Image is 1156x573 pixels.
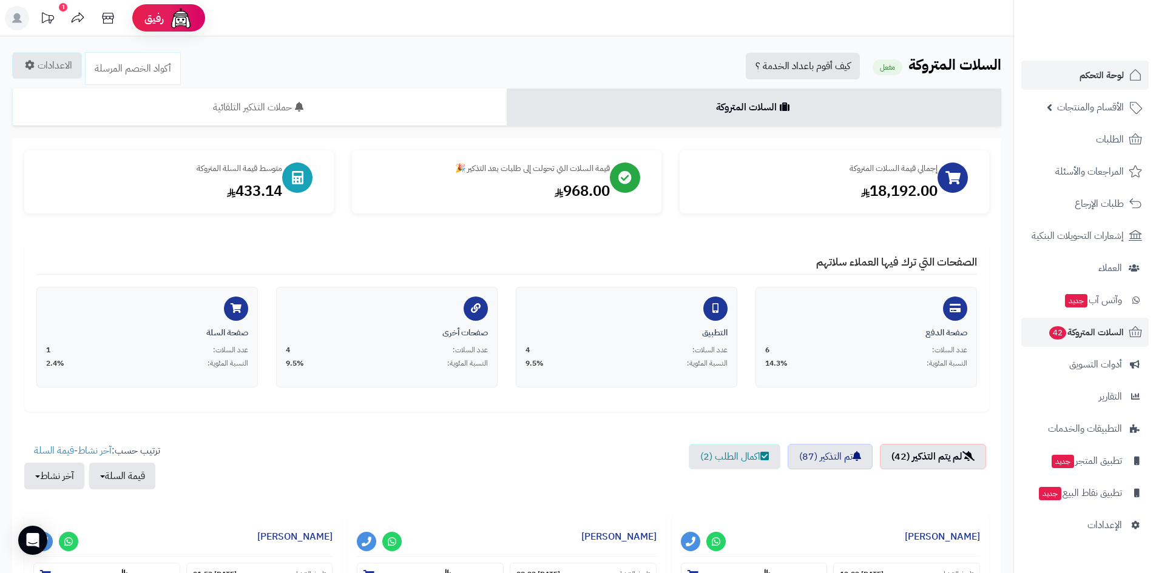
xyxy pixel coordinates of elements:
a: كيف أقوم باعداد الخدمة ؟ [746,53,860,79]
span: النسبة المئوية: [447,358,488,369]
a: [PERSON_NAME] [905,529,980,544]
a: الطلبات [1021,125,1149,154]
span: النسبة المئوية: [687,358,728,369]
div: صفحة الدفع [765,327,967,339]
span: الطلبات [1096,131,1124,148]
span: جديد [1065,294,1087,307]
a: الإعدادات [1021,511,1149,540]
span: 9.5% [526,358,544,369]
span: المراجعات والأسئلة [1055,163,1124,180]
a: طلبات الإرجاع [1021,189,1149,218]
a: تم التذكير (87) [788,444,873,469]
button: قيمة السلة [89,463,155,489]
b: السلات المتروكة [908,54,1001,76]
span: التطبيقات والخدمات [1048,420,1122,437]
span: 2.4% [46,358,64,369]
span: 6 [765,345,769,355]
small: مفعل [873,59,902,75]
span: السلات المتروكة [1048,324,1124,341]
a: [PERSON_NAME] [581,529,657,544]
h4: الصفحات التي ترك فيها العملاء سلاتهم [36,256,977,275]
button: آخر نشاط [24,463,84,489]
a: حملات التذكير التلقائية [12,89,507,126]
a: العملاء [1021,253,1149,283]
span: النسبة المئوية: [927,358,967,369]
span: رفيق [144,11,164,25]
div: 18,192.00 [692,181,938,201]
a: لوحة التحكم [1021,61,1149,90]
span: 14.3% [765,358,788,369]
span: التقارير [1099,388,1122,405]
span: طلبات الإرجاع [1075,195,1124,212]
span: 42 [1049,326,1066,340]
span: عدد السلات: [453,345,488,355]
img: ai-face.png [169,6,193,30]
span: جديد [1039,487,1061,500]
span: جديد [1052,455,1074,468]
span: عدد السلات: [213,345,248,355]
span: 4 [286,345,290,355]
a: المراجعات والأسئلة [1021,157,1149,186]
span: تطبيق المتجر [1050,452,1122,469]
a: التطبيقات والخدمات [1021,414,1149,443]
div: إجمالي قيمة السلات المتروكة [692,163,938,175]
a: تطبيق نقاط البيعجديد [1021,478,1149,508]
span: عدد السلات: [932,345,967,355]
div: صفحة السلة [46,327,248,339]
div: 1 [59,3,67,12]
div: Open Intercom Messenger [18,526,47,555]
span: تطبيق نقاط البيع [1038,484,1122,501]
span: 4 [526,345,530,355]
img: logo-2.png [1073,9,1144,35]
div: 968.00 [364,181,610,201]
span: الإعدادات [1087,517,1122,534]
a: قيمة السلة [34,443,74,458]
a: آخر نشاط [78,443,112,458]
div: قيمة السلات التي تحولت إلى طلبات بعد التذكير 🎉 [364,163,610,175]
span: أدوات التسويق [1069,356,1122,373]
a: [PERSON_NAME] [257,529,333,544]
div: التطبيق [526,327,728,339]
a: أدوات التسويق [1021,350,1149,379]
a: لم يتم التذكير (42) [880,444,986,469]
div: متوسط قيمة السلة المتروكة [36,163,282,175]
a: أكواد الخصم المرسلة [85,52,181,85]
span: 1 [46,345,50,355]
a: تحديثات المنصة [32,6,63,33]
div: صفحات أخرى [286,327,488,339]
a: إشعارات التحويلات البنكية [1021,221,1149,250]
a: تطبيق المتجرجديد [1021,446,1149,475]
span: الأقسام والمنتجات [1057,99,1124,116]
a: وآتس آبجديد [1021,286,1149,315]
a: الاعدادات [12,52,82,79]
span: 9.5% [286,358,304,369]
a: اكمال الطلب (2) [689,444,780,469]
span: وآتس آب [1064,292,1122,309]
a: التقارير [1021,382,1149,411]
span: النسبة المئوية: [208,358,248,369]
span: إشعارات التحويلات البنكية [1032,227,1124,244]
span: عدد السلات: [692,345,728,355]
span: لوحة التحكم [1080,67,1124,84]
div: 433.14 [36,181,282,201]
span: العملاء [1098,260,1122,276]
ul: ترتيب حسب: - [24,444,160,489]
a: السلات المتروكة [507,89,1001,126]
a: السلات المتروكة42 [1021,318,1149,347]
